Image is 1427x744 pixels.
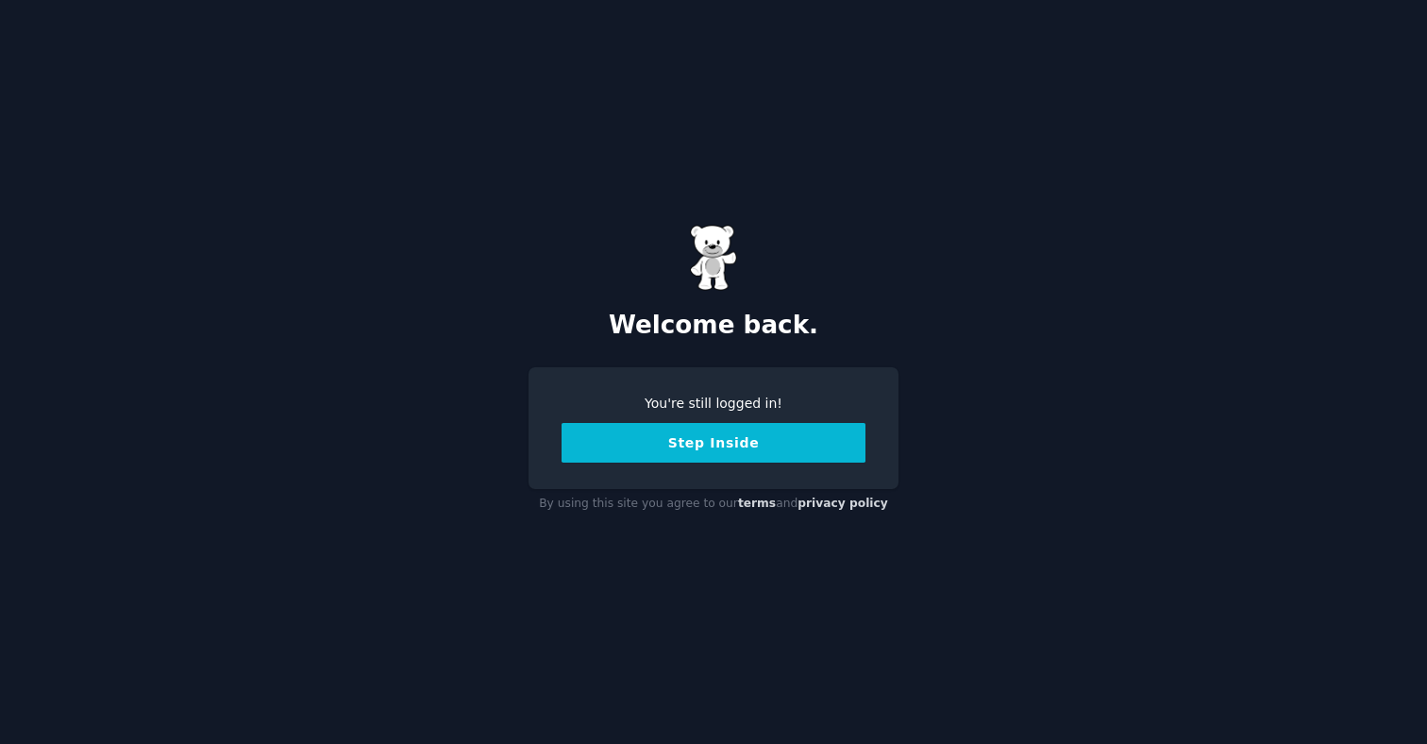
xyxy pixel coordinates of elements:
a: privacy policy [797,497,888,510]
div: You're still logged in! [562,394,865,414]
img: Gummy Bear [690,225,737,291]
button: Step Inside [562,423,865,463]
h2: Welcome back. [529,311,898,341]
div: By using this site you agree to our and [529,489,898,519]
a: Step Inside [562,435,865,450]
a: terms [738,497,776,510]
